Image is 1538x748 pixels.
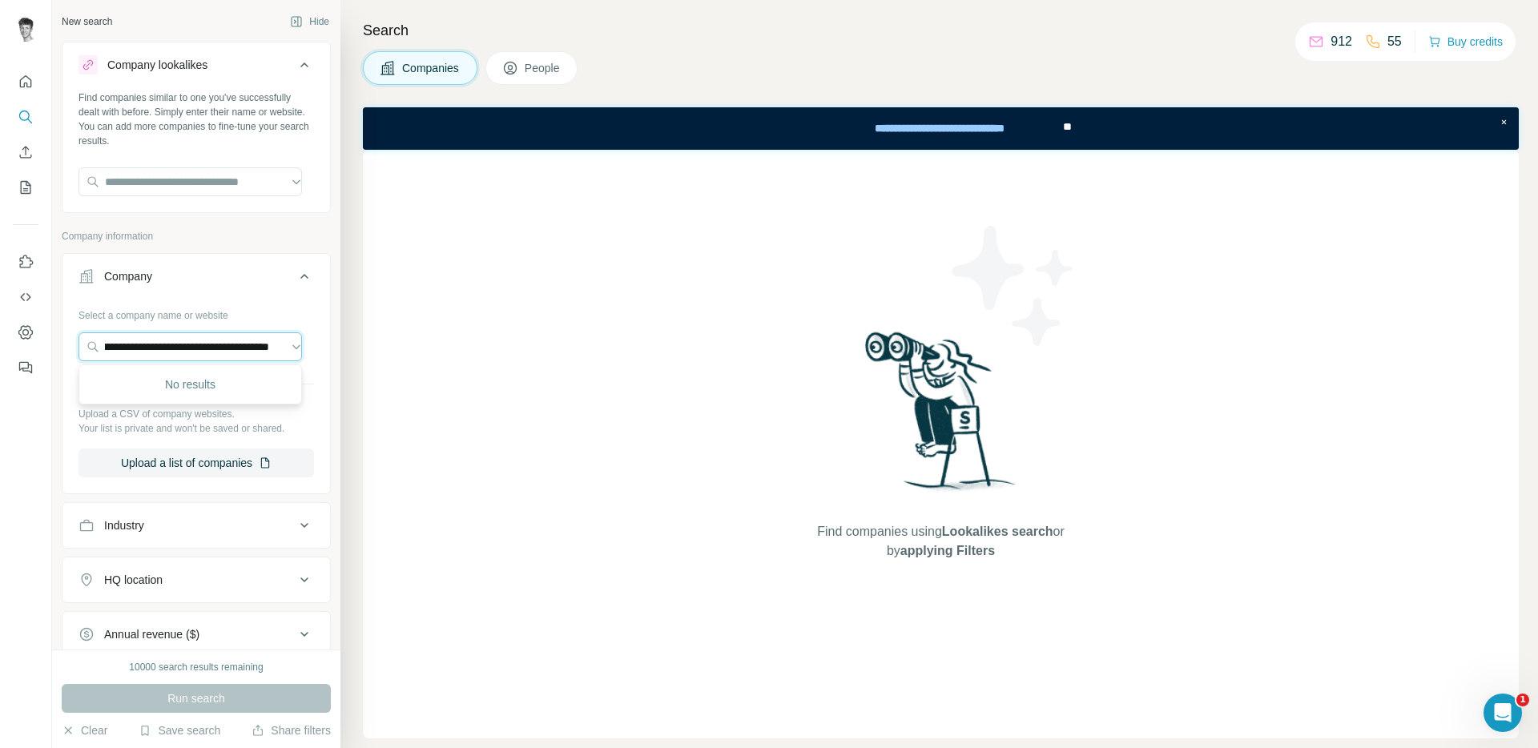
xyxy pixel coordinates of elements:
[1428,30,1503,53] button: Buy credits
[812,522,1069,561] span: Find companies using or by
[402,60,461,76] span: Companies
[104,572,163,588] div: HQ location
[13,283,38,312] button: Use Surfe API
[13,138,38,167] button: Enrich CSV
[62,46,330,90] button: Company lookalikes
[13,103,38,131] button: Search
[139,722,220,738] button: Save search
[279,10,340,34] button: Hide
[62,615,330,653] button: Annual revenue ($)
[79,421,314,436] p: Your list is private and won't be saved or shared.
[104,517,144,533] div: Industry
[942,525,1053,538] span: Lookalikes search
[62,506,330,545] button: Industry
[363,107,1519,150] iframe: Banner
[252,722,331,738] button: Share filters
[62,257,330,302] button: Company
[941,214,1085,358] img: Surfe Illustration - Stars
[79,90,314,148] div: Find companies similar to one you've successfully dealt with before. Simply enter their name or w...
[1331,32,1352,51] p: 912
[13,67,38,96] button: Quick start
[62,14,112,29] div: New search
[62,229,331,243] p: Company information
[79,407,314,421] p: Upload a CSV of company websites.
[62,561,330,599] button: HQ location
[858,328,1025,506] img: Surfe Illustration - Woman searching with binoculars
[129,660,263,674] div: 10000 search results remaining
[1516,694,1529,706] span: 1
[13,318,38,347] button: Dashboard
[83,368,298,400] div: No results
[104,268,152,284] div: Company
[13,16,38,42] img: Avatar
[79,448,314,477] button: Upload a list of companies
[900,544,995,557] span: applying Filters
[1484,694,1522,732] iframe: Intercom live chat
[62,722,107,738] button: Clear
[13,353,38,382] button: Feedback
[363,19,1519,42] h4: Search
[13,247,38,276] button: Use Surfe on LinkedIn
[107,57,207,73] div: Company lookalikes
[13,173,38,202] button: My lists
[104,626,199,642] div: Annual revenue ($)
[1387,32,1402,51] p: 55
[79,302,314,323] div: Select a company name or website
[525,60,562,76] span: People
